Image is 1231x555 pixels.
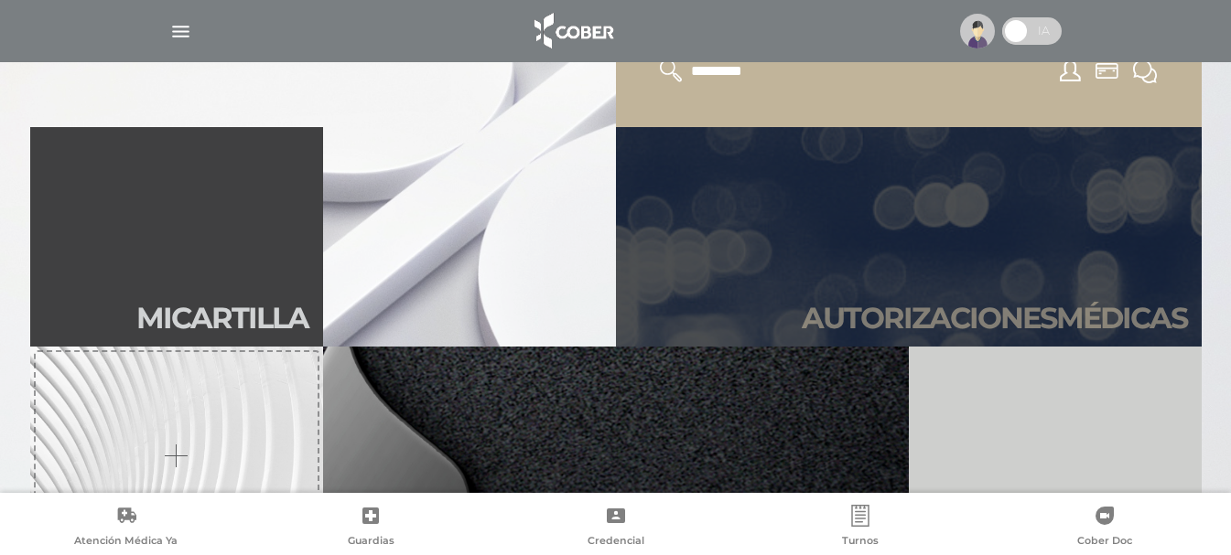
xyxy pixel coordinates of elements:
[30,127,323,347] a: Micartilla
[74,534,178,550] span: Atención Médica Ya
[588,534,644,550] span: Credencial
[524,9,621,53] img: logo_cober_home-white.png
[493,505,738,551] a: Credencial
[738,505,982,551] a: Turnos
[4,505,248,551] a: Atención Médica Ya
[1077,534,1132,550] span: Cober Doc
[348,534,394,550] span: Guardias
[842,534,879,550] span: Turnos
[983,505,1227,551] a: Cober Doc
[802,301,1187,336] h2: Autori zaciones médicas
[136,301,308,336] h2: Mi car tilla
[248,505,492,551] a: Guardias
[616,127,1202,347] a: Autorizacionesmédicas
[960,14,995,48] img: profile-placeholder.svg
[169,20,192,43] img: Cober_menu-lines-white.svg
